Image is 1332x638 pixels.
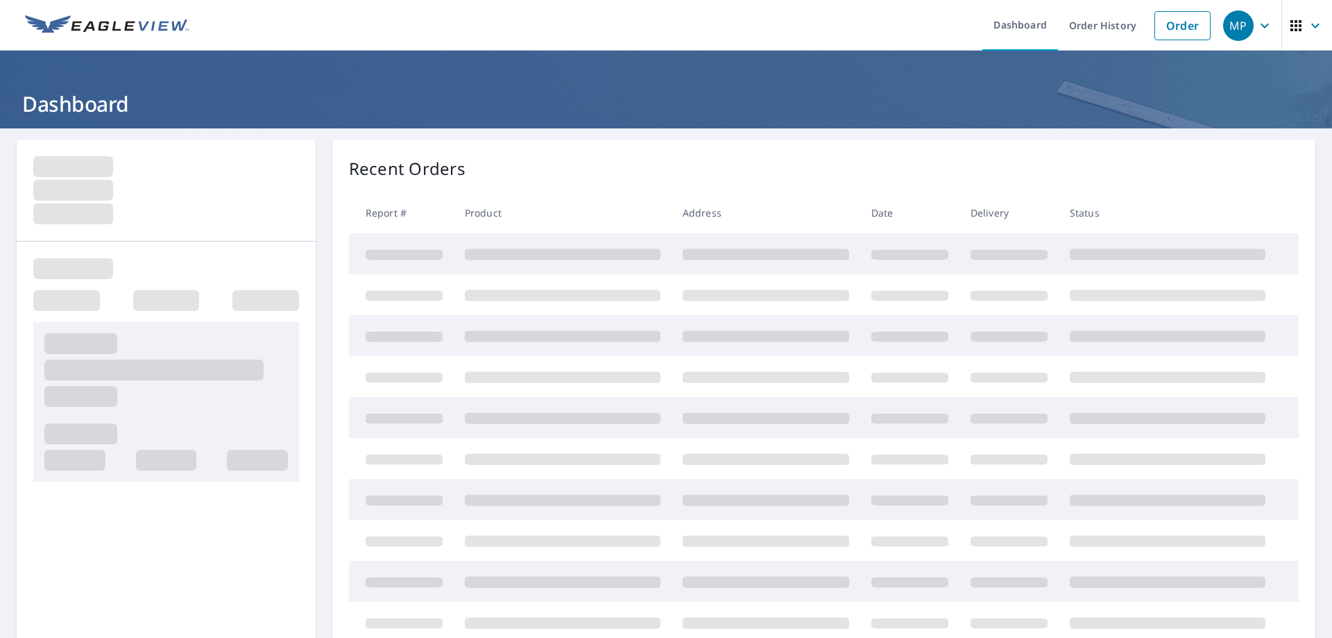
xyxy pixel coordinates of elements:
h1: Dashboard [17,90,1315,118]
p: Recent Orders [349,156,466,181]
th: Status [1059,192,1276,233]
img: EV Logo [25,15,189,36]
th: Date [860,192,959,233]
th: Address [672,192,860,233]
th: Delivery [959,192,1059,233]
div: MP [1223,10,1254,41]
a: Order [1154,11,1211,40]
th: Report # [349,192,454,233]
th: Product [454,192,672,233]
